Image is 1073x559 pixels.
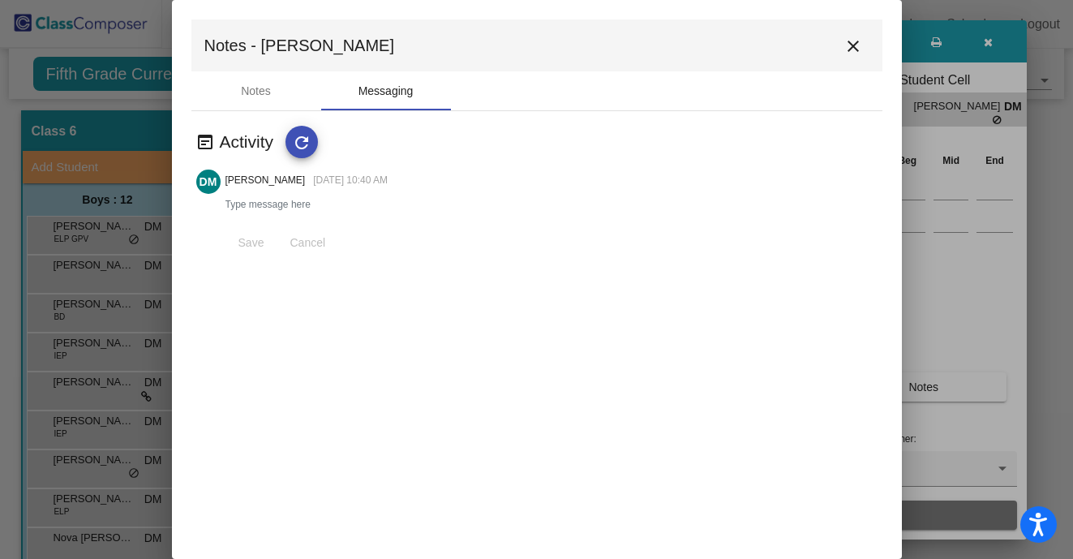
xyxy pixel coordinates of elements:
[220,131,286,152] h3: Activity
[238,236,264,249] span: Save
[196,170,221,194] mat-chip-avatar: DM
[225,173,306,187] p: [PERSON_NAME]
[313,174,388,186] span: [DATE] 10:40 AM
[290,236,326,249] span: Cancel
[241,83,271,100] div: Notes
[843,37,863,56] mat-icon: close
[358,83,414,100] div: Messaging
[195,132,215,152] mat-icon: wysiwyg
[292,133,311,153] mat-icon: refresh
[204,32,395,58] span: Notes - [PERSON_NAME]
